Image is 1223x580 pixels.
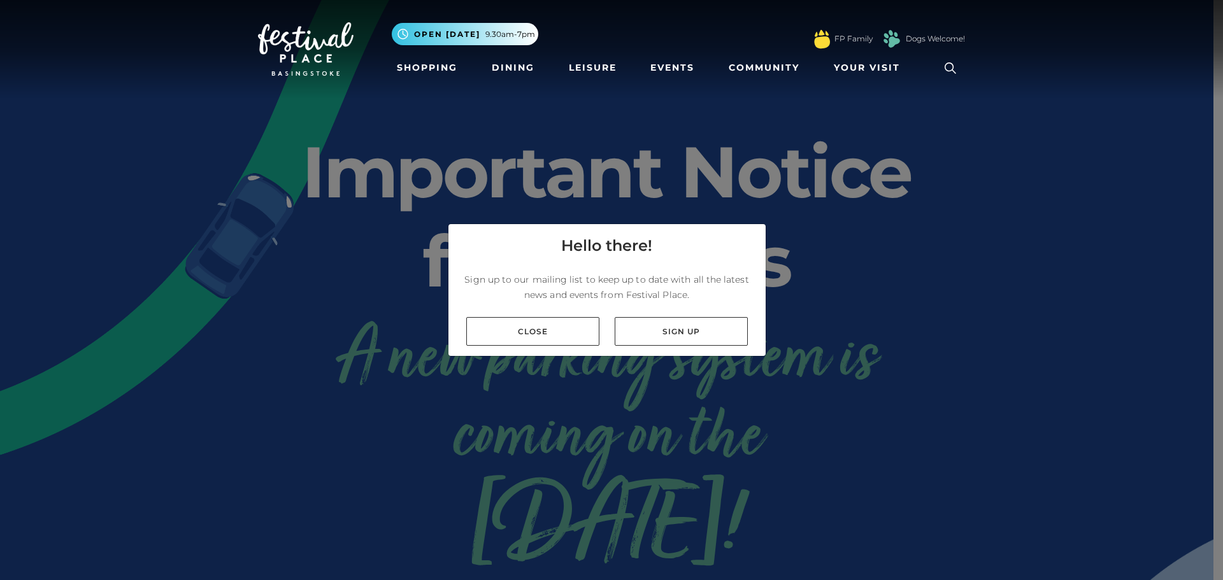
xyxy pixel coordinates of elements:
[561,234,652,257] h4: Hello there!
[258,22,354,76] img: Festival Place Logo
[414,29,480,40] span: Open [DATE]
[459,272,755,302] p: Sign up to our mailing list to keep up to date with all the latest news and events from Festival ...
[487,56,540,80] a: Dining
[564,56,622,80] a: Leisure
[392,23,538,45] button: Open [DATE] 9.30am-7pm
[834,33,873,45] a: FP Family
[615,317,748,346] a: Sign up
[834,61,900,74] span: Your Visit
[829,56,912,80] a: Your Visit
[645,56,699,80] a: Events
[724,56,805,80] a: Community
[485,29,535,40] span: 9.30am-7pm
[392,56,462,80] a: Shopping
[466,317,599,346] a: Close
[906,33,965,45] a: Dogs Welcome!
